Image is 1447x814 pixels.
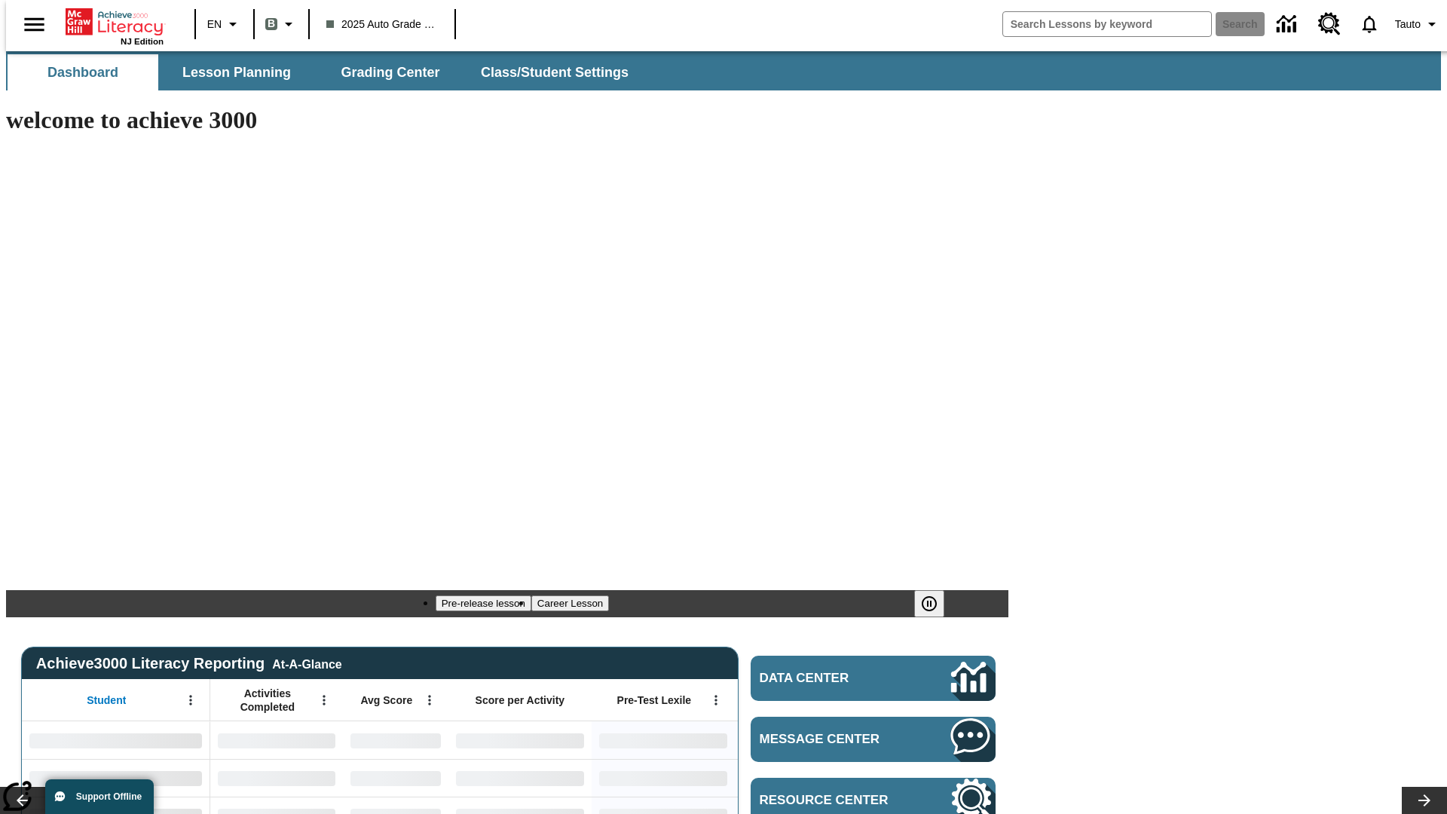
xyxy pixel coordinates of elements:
a: Notifications [1350,5,1389,44]
span: Achieve3000 Literacy Reporting [36,655,342,672]
span: Class/Student Settings [481,64,629,81]
button: Open side menu [12,2,57,47]
a: Message Center [751,717,996,762]
div: Pause [914,590,959,617]
span: Dashboard [47,64,118,81]
button: Lesson Planning [161,54,312,90]
a: Home [66,7,164,37]
span: Data Center [760,671,901,686]
button: Dashboard [8,54,158,90]
span: Resource Center [760,793,906,808]
button: Grading Center [315,54,466,90]
span: B [268,14,275,33]
button: Support Offline [45,779,154,814]
button: Boost Class color is gray green. Change class color [259,11,304,38]
div: No Data, [210,759,343,797]
button: Open Menu [179,689,202,711]
input: search field [1003,12,1211,36]
div: SubNavbar [6,54,642,90]
span: Tauto [1395,17,1421,32]
div: No Data, [210,721,343,759]
div: At-A-Glance [272,655,341,672]
span: Support Offline [76,791,142,802]
button: Profile/Settings [1389,11,1447,38]
button: Class/Student Settings [469,54,641,90]
a: Data Center [751,656,996,701]
button: Slide 1 Pre-release lesson [436,595,531,611]
span: Avg Score [360,693,412,707]
h1: welcome to achieve 3000 [6,106,1008,134]
div: SubNavbar [6,51,1441,90]
span: Score per Activity [476,693,565,707]
button: Lesson carousel, Next [1402,787,1447,814]
span: Activities Completed [218,687,317,714]
span: Lesson Planning [182,64,291,81]
span: Message Center [760,732,906,747]
span: Student [87,693,126,707]
div: No Data, [343,759,448,797]
span: EN [207,17,222,32]
div: No Data, [343,721,448,759]
a: Resource Center, Will open in new tab [1309,4,1350,44]
a: Data Center [1268,4,1309,45]
button: Slide 2 Career Lesson [531,595,609,611]
button: Language: EN, Select a language [200,11,249,38]
button: Open Menu [418,689,441,711]
div: Home [66,5,164,46]
button: Pause [914,590,944,617]
span: NJ Edition [121,37,164,46]
button: Open Menu [705,689,727,711]
span: Pre-Test Lexile [617,693,692,707]
button: Open Menu [313,689,335,711]
span: Grading Center [341,64,439,81]
span: 2025 Auto Grade 1 B [326,17,438,32]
